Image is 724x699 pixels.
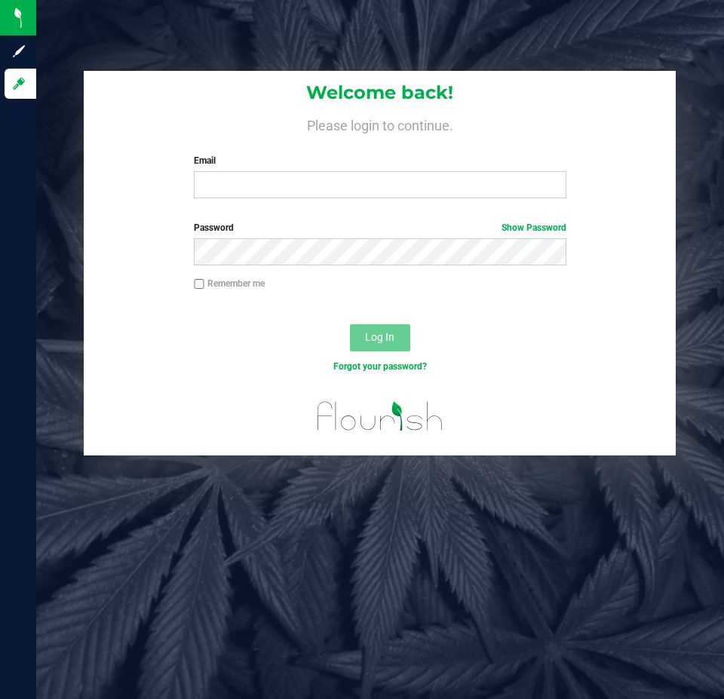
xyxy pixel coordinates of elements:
[194,222,234,233] span: Password
[350,324,410,351] button: Log In
[84,83,676,103] h1: Welcome back!
[194,154,566,167] label: Email
[11,44,26,59] inline-svg: Sign up
[306,389,454,443] img: flourish_logo.svg
[365,331,394,343] span: Log In
[194,277,265,290] label: Remember me
[502,222,566,233] a: Show Password
[11,76,26,91] inline-svg: Log in
[333,361,427,372] a: Forgot your password?
[84,115,676,133] h4: Please login to continue.
[194,279,204,290] input: Remember me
